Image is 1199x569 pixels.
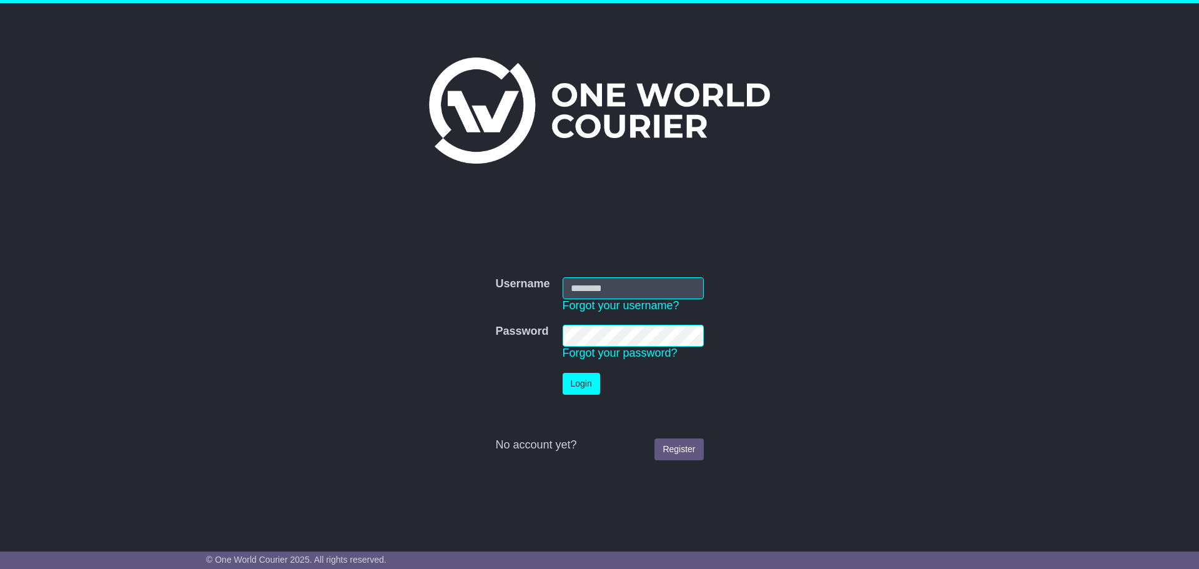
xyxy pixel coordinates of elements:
button: Login [563,373,600,395]
label: Password [495,325,548,339]
a: Forgot your username? [563,299,679,312]
label: Username [495,277,550,291]
img: One World [429,57,770,164]
a: Register [654,438,703,460]
a: Forgot your password? [563,347,678,359]
span: © One World Courier 2025. All rights reserved. [206,555,387,565]
div: No account yet? [495,438,703,452]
